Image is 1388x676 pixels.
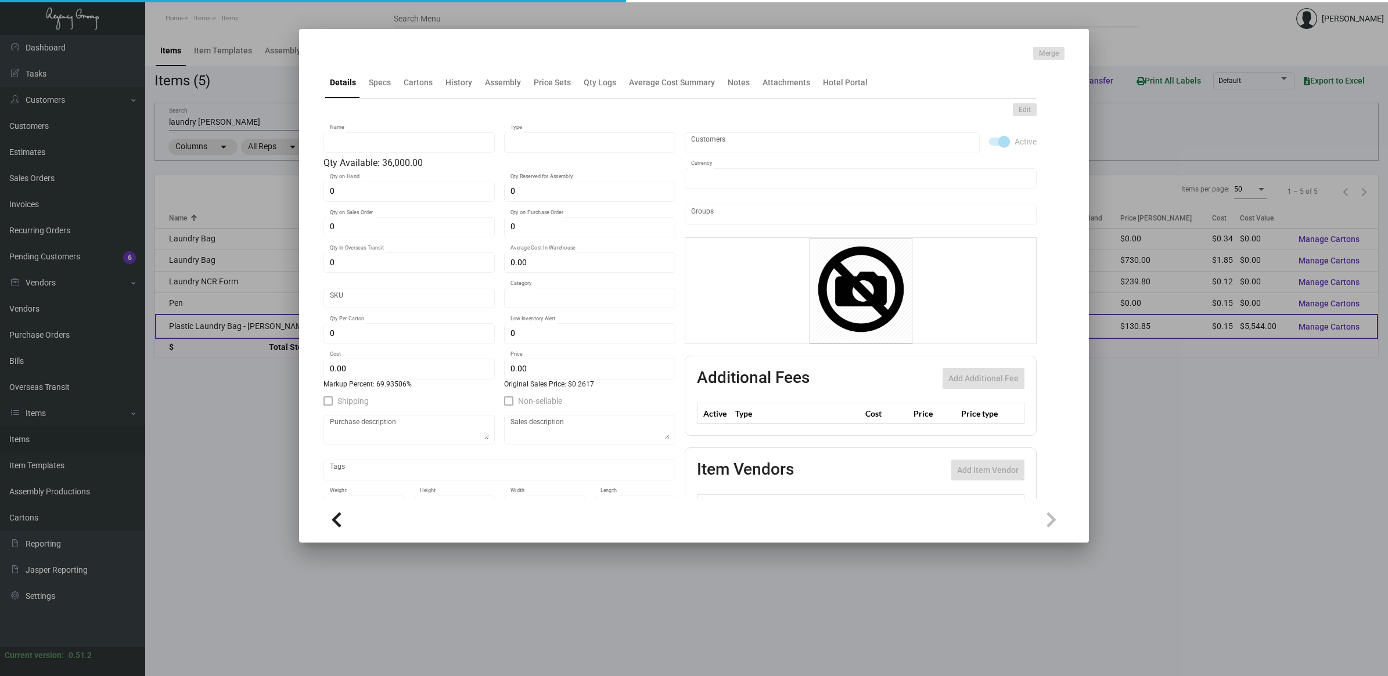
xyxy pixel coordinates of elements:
input: Add new.. [691,209,1031,219]
th: Preffered [697,495,747,515]
div: History [445,77,472,89]
div: Details [330,77,356,89]
div: Hotel Portal [823,77,868,89]
div: Specs [369,77,391,89]
h2: Additional Fees [697,368,810,389]
div: Attachments [763,77,810,89]
button: Merge [1033,47,1065,60]
th: Active [697,403,733,424]
div: Qty Available: 36,000.00 [323,156,675,170]
span: Add Additional Fee [948,374,1019,383]
span: Add item Vendor [957,465,1019,475]
div: Cartons [404,77,433,89]
div: 0.51.2 [69,649,92,661]
div: Assembly [485,77,521,89]
div: Average Cost Summary [629,77,715,89]
th: Type [732,403,862,424]
th: Vendor [746,495,925,515]
th: Price [911,403,958,424]
span: Merge [1039,49,1059,59]
button: Edit [1013,103,1037,116]
span: Edit [1019,105,1031,115]
th: Cost [862,403,910,424]
div: Qty Logs [584,77,616,89]
div: Current version: [5,649,64,661]
div: Notes [728,77,750,89]
button: Add item Vendor [951,460,1024,480]
span: Non-sellable [518,394,562,408]
input: Add new.. [691,138,974,147]
h2: Item Vendors [697,460,794,480]
span: Shipping [337,394,369,408]
button: Add Additional Fee [943,368,1024,389]
span: Active [1015,135,1037,149]
div: Price Sets [534,77,571,89]
th: SKU [925,495,1024,515]
th: Price type [958,403,1011,424]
